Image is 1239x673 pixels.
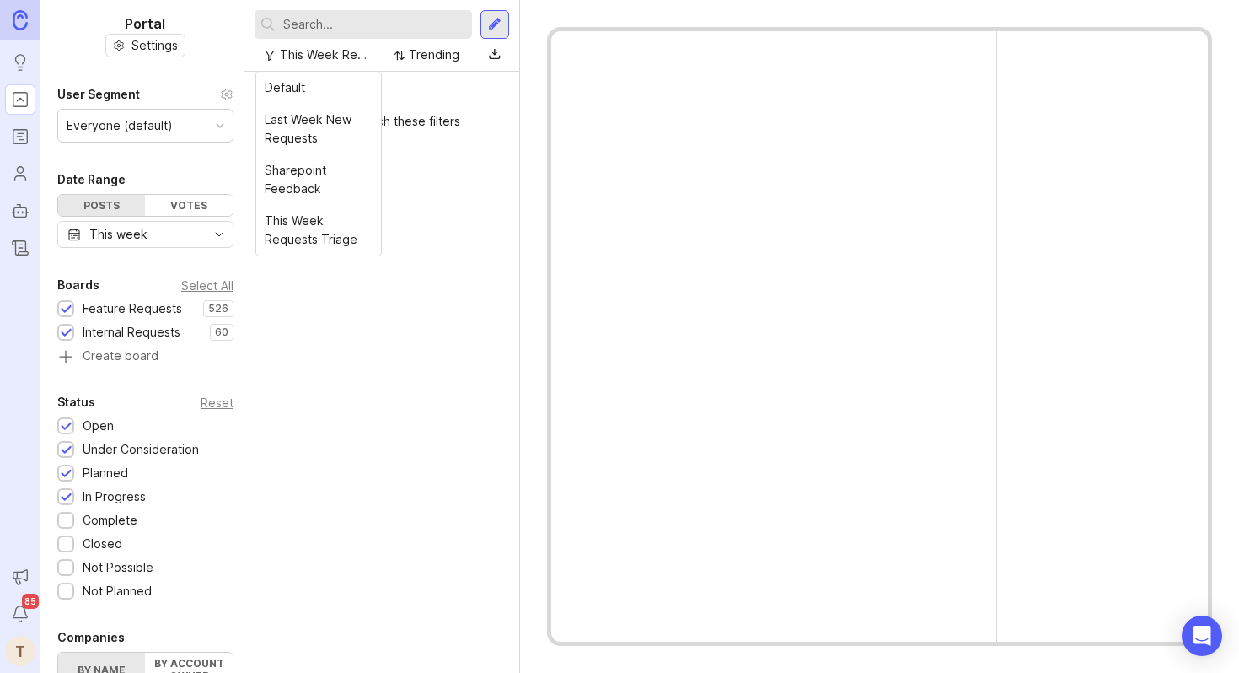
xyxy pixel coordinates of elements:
[181,281,233,290] div: Select All
[206,228,233,241] svg: toggle icon
[57,275,99,295] div: Boards
[5,233,35,263] a: Changelog
[244,99,519,144] div: No posts match these filters
[83,417,114,435] div: Open
[5,47,35,78] a: Ideas
[57,392,95,412] div: Status
[145,195,232,216] div: Votes
[256,72,381,104] div: Default
[5,159,35,189] a: Users
[83,323,180,342] div: Internal Requests
[89,225,147,244] div: This week
[5,121,35,152] a: Roadmaps
[215,326,228,339] p: 60
[5,636,35,666] button: T
[5,84,35,115] a: Portal
[83,487,146,506] div: In Progress
[201,398,233,407] div: Reset
[1182,616,1222,656] div: Open Intercom Messenger
[57,350,233,365] a: Create board
[83,582,152,600] div: Not Planned
[131,37,178,54] span: Settings
[83,535,122,553] div: Closed
[256,104,381,154] div: Last Week New Requests
[58,195,145,216] div: Posts
[83,511,137,530] div: Complete
[83,464,128,482] div: Planned
[125,13,165,34] h1: Portal
[83,299,182,318] div: Feature Requests
[57,170,126,190] div: Date Range
[208,302,228,315] p: 526
[5,599,35,629] button: Notifications
[13,10,28,30] img: Canny Home
[83,558,153,577] div: Not Possible
[283,15,465,34] input: Search...
[67,116,173,135] div: Everyone (default)
[22,594,39,609] span: 85
[5,196,35,226] a: Autopilot
[83,440,199,459] div: Under Consideration
[280,46,371,64] div: This Week Requests Triage
[256,205,381,256] div: This Week Requests Triage
[105,34,185,57] button: Settings
[256,154,381,205] div: Sharepoint Feedback
[5,562,35,592] button: Announcements
[57,627,125,648] div: Companies
[409,46,459,64] div: Trending
[57,84,140,105] div: User Segment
